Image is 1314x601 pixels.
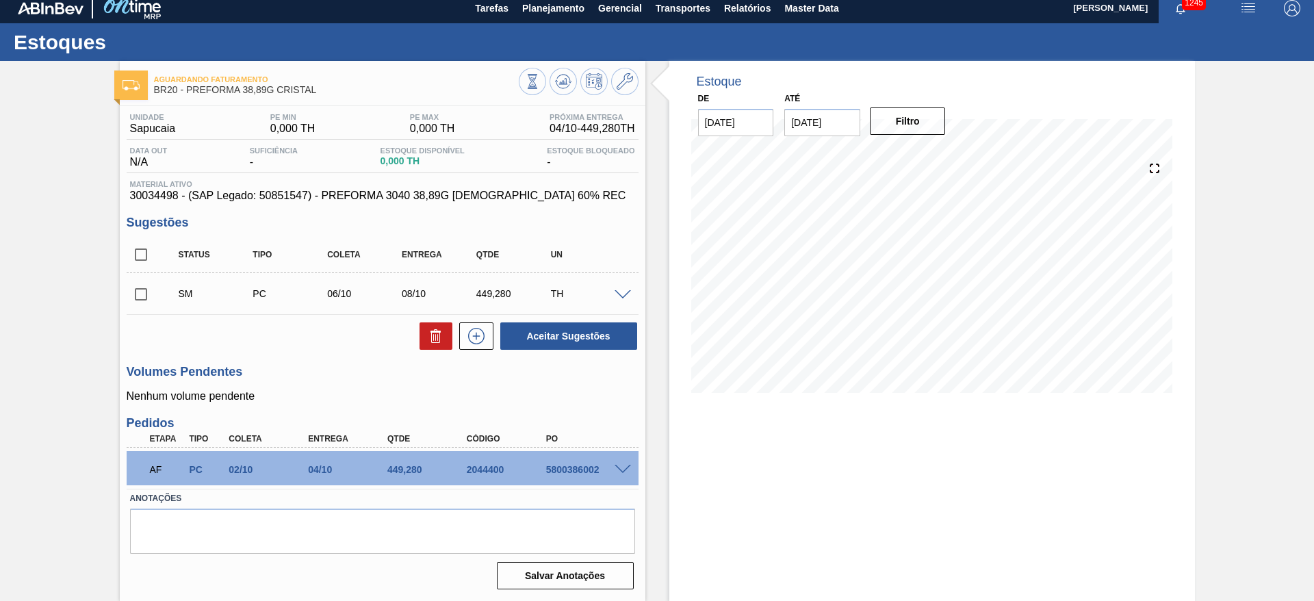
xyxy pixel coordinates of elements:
[580,68,608,95] button: Programar Estoque
[18,2,83,14] img: TNhmsLtSVTkK8tSr43FrP2fwEKptu5GPRR3wAAAABJRU5ErkJggg==
[410,123,455,135] span: 0,000 TH
[150,464,184,475] p: AF
[127,216,639,230] h3: Sugestões
[543,464,632,475] div: 5800386002
[130,146,168,155] span: Data out
[130,123,176,135] span: Sapucaia
[381,156,465,166] span: 0,000 TH
[550,123,635,135] span: 04/10 - 449,280 TH
[175,288,258,299] div: Sugestão Manual
[547,250,630,259] div: UN
[473,288,556,299] div: 449,280
[130,489,635,509] label: Anotações
[185,464,227,475] div: Pedido de Compra
[305,464,394,475] div: 04/10/2025
[127,416,639,431] h3: Pedidos
[784,94,800,103] label: Até
[547,288,630,299] div: TH
[500,322,637,350] button: Aceitar Sugestões
[493,321,639,351] div: Aceitar Sugestões
[698,94,710,103] label: De
[384,434,473,444] div: Qtde
[130,190,635,202] span: 30034498 - (SAP Legado: 50851547) - PREFORMA 3040 38,89G [DEMOGRAPHIC_DATA] 60% REC
[305,434,394,444] div: Entrega
[473,250,556,259] div: Qtde
[130,113,176,121] span: Unidade
[870,107,946,135] button: Filtro
[547,146,634,155] span: Estoque Bloqueado
[543,434,632,444] div: PO
[463,464,552,475] div: 2044400
[497,562,634,589] button: Salvar Anotações
[550,113,635,121] span: Próxima Entrega
[519,68,546,95] button: Visão Geral dos Estoques
[381,146,465,155] span: Estoque Disponível
[127,365,639,379] h3: Volumes Pendentes
[324,288,407,299] div: 06/10/2025
[127,390,639,402] p: Nenhum volume pendente
[410,113,455,121] span: PE MAX
[611,68,639,95] button: Ir ao Master Data / Geral
[398,288,481,299] div: 08/10/2025
[146,434,188,444] div: Etapa
[270,113,315,121] span: PE MIN
[146,455,188,485] div: Aguardando Faturamento
[175,250,258,259] div: Status
[250,146,298,155] span: Suficiência
[123,80,140,90] img: Ícone
[127,146,171,168] div: N/A
[413,322,452,350] div: Excluir Sugestões
[452,322,493,350] div: Nova sugestão
[249,288,332,299] div: Pedido de Compra
[398,250,481,259] div: Entrega
[784,109,860,136] input: dd/mm/yyyy
[697,75,742,89] div: Estoque
[249,250,332,259] div: Tipo
[698,109,774,136] input: dd/mm/yyyy
[270,123,315,135] span: 0,000 TH
[185,434,227,444] div: Tipo
[463,434,552,444] div: Código
[225,464,314,475] div: 02/10/2025
[154,75,519,84] span: Aguardando Faturamento
[130,180,635,188] span: Material ativo
[14,34,257,50] h1: Estoques
[154,85,519,95] span: BR20 - PREFORMA 38,89G CRISTAL
[543,146,638,168] div: -
[324,250,407,259] div: Coleta
[550,68,577,95] button: Atualizar Gráfico
[384,464,473,475] div: 449,280
[225,434,314,444] div: Coleta
[246,146,301,168] div: -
